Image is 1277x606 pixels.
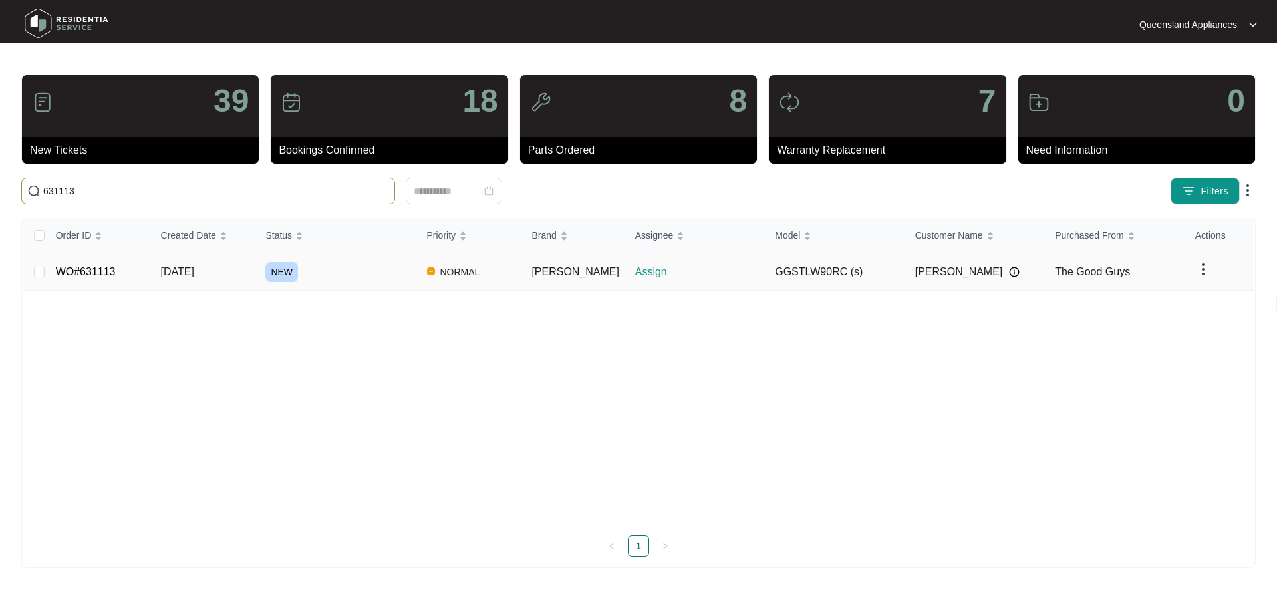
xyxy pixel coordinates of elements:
[521,218,624,253] th: Brand
[1249,21,1257,28] img: dropdown arrow
[1044,218,1185,253] th: Purchased From
[435,264,486,280] span: NORMAL
[635,264,765,280] p: Assign
[530,92,551,113] img: icon
[779,92,800,113] img: icon
[528,142,757,158] p: Parts Ordered
[1195,261,1211,277] img: dropdown arrow
[1055,266,1130,277] span: The Good Guys
[265,262,298,282] span: NEW
[915,264,1003,280] span: [PERSON_NAME]
[1182,184,1195,198] img: filter icon
[654,535,676,557] li: Next Page
[625,218,765,253] th: Assignee
[1028,92,1050,113] img: icon
[1139,18,1237,31] p: Queensland Appliances
[56,228,92,243] span: Order ID
[427,267,435,275] img: Vercel Logo
[729,85,747,117] p: 8
[661,542,669,550] span: right
[531,228,556,243] span: Brand
[1240,182,1256,198] img: dropdown arrow
[978,85,996,117] p: 7
[20,3,113,43] img: residentia service logo
[764,218,905,253] th: Model
[213,85,249,117] p: 39
[775,228,800,243] span: Model
[265,228,292,243] span: Status
[915,228,983,243] span: Customer Name
[905,218,1045,253] th: Customer Name
[629,536,648,556] a: 1
[43,184,389,198] input: Search by Order Id, Assignee Name, Customer Name, Brand and Model
[628,535,649,557] li: 1
[255,218,416,253] th: Status
[150,218,255,253] th: Created Date
[764,253,905,291] td: GGSTLW90RC (s)
[635,228,674,243] span: Assignee
[1201,184,1228,198] span: Filters
[161,266,194,277] span: [DATE]
[416,218,521,253] th: Priority
[30,142,259,158] p: New Tickets
[531,266,619,277] span: [PERSON_NAME]
[1009,267,1020,277] img: Info icon
[161,228,216,243] span: Created Date
[601,535,623,557] button: left
[462,85,497,117] p: 18
[56,266,116,277] a: WO#631113
[281,92,302,113] img: icon
[45,218,150,253] th: Order ID
[32,92,53,113] img: icon
[654,535,676,557] button: right
[608,542,616,550] span: left
[427,228,456,243] span: Priority
[1185,218,1254,253] th: Actions
[777,142,1006,158] p: Warranty Replacement
[279,142,507,158] p: Bookings Confirmed
[1055,228,1123,243] span: Purchased From
[1171,178,1240,204] button: filter iconFilters
[1227,85,1245,117] p: 0
[1026,142,1255,158] p: Need Information
[601,535,623,557] li: Previous Page
[27,184,41,198] img: search-icon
